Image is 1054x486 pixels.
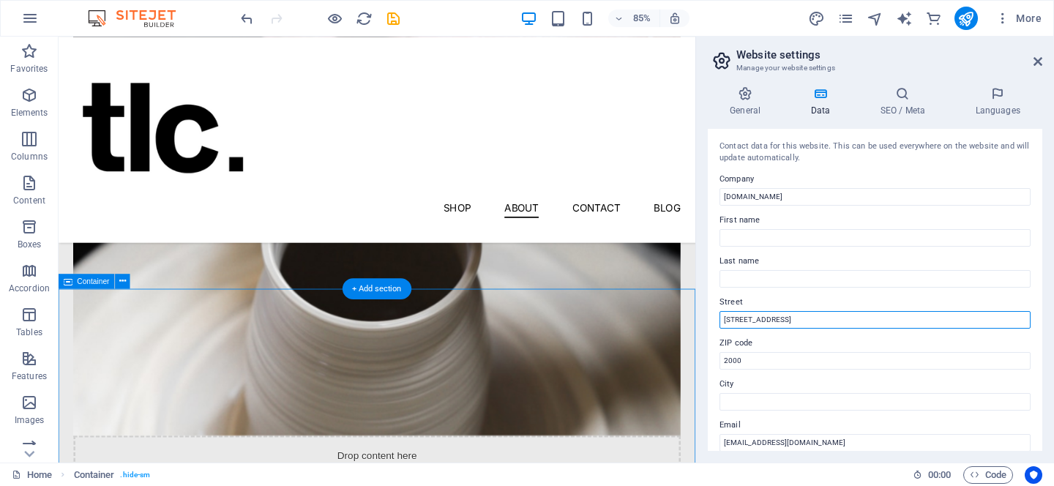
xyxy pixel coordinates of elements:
[708,86,788,117] h4: General
[867,10,884,27] button: navigator
[343,278,411,299] div: + Add section
[12,466,52,484] a: Click to cancel selection. Double-click to open Pages
[925,10,943,27] button: commerce
[1025,466,1042,484] button: Usercentrics
[16,326,42,338] p: Tables
[970,466,1006,484] span: Code
[78,277,110,285] span: Container
[938,469,941,480] span: :
[720,212,1031,229] label: First name
[15,414,45,426] p: Images
[11,151,48,162] p: Columns
[13,195,45,206] p: Content
[995,11,1042,26] span: More
[837,10,854,27] i: Pages (Ctrl+Alt+S)
[837,10,855,27] button: pages
[9,283,50,294] p: Accordion
[808,10,825,27] i: Design (Ctrl+Alt+Y)
[896,10,913,27] button: text_generator
[355,10,373,27] button: reload
[238,10,255,27] button: undo
[356,10,373,27] i: Reload page
[10,63,48,75] p: Favorites
[326,10,343,27] button: Click here to leave preview mode and continue editing
[896,10,913,27] i: AI Writer
[963,466,1013,484] button: Code
[18,239,42,250] p: Boxes
[608,10,660,27] button: 85%
[913,466,952,484] h6: Session time
[808,10,826,27] button: design
[788,86,858,117] h4: Data
[12,370,47,382] p: Features
[384,10,402,27] button: save
[990,7,1047,30] button: More
[720,253,1031,270] label: Last name
[736,61,1013,75] h3: Manage your website settings
[928,466,951,484] span: 00 00
[957,10,974,27] i: Publish
[720,294,1031,311] label: Street
[239,10,255,27] i: Undo: change_data (Ctrl+Z)
[11,107,48,119] p: Elements
[74,466,151,484] nav: breadcrumb
[720,141,1031,165] div: Contact data for this website. This can be used everywhere on the website and will update automat...
[858,86,953,117] h4: SEO / Meta
[736,48,1042,61] h2: Website settings
[120,466,150,484] span: . hide-sm
[953,86,1042,117] h4: Languages
[668,12,681,25] i: On resize automatically adjust zoom level to fit chosen device.
[630,10,654,27] h6: 85%
[720,375,1031,393] label: City
[954,7,978,30] button: publish
[720,416,1031,434] label: Email
[74,466,115,484] span: Click to select. Double-click to edit
[720,334,1031,352] label: ZIP code
[385,10,402,27] i: Save (Ctrl+S)
[84,10,194,27] img: Editor Logo
[867,10,883,27] i: Navigator
[925,10,942,27] i: Commerce
[720,171,1031,188] label: Company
